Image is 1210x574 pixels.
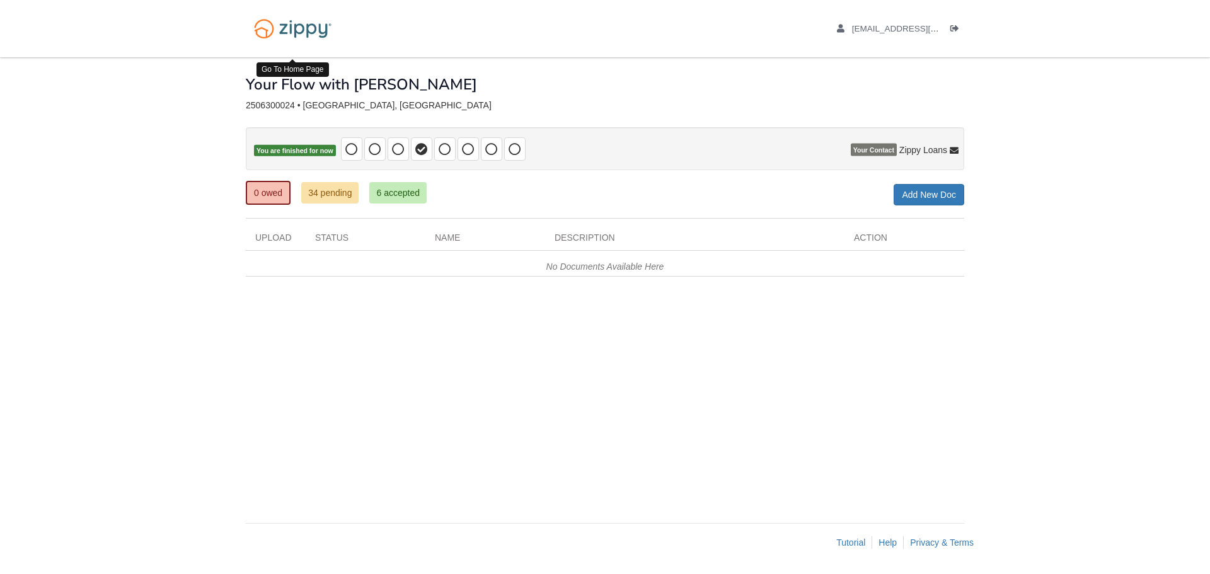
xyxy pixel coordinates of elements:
[837,24,996,37] a: edit profile
[844,231,964,250] div: Action
[246,231,306,250] div: Upload
[306,231,425,250] div: Status
[425,231,545,250] div: Name
[910,537,974,548] a: Privacy & Terms
[546,261,664,272] em: No Documents Available Here
[950,24,964,37] a: Log out
[851,144,897,156] span: Your Contact
[254,145,336,157] span: You are finished for now
[246,76,477,93] h1: Your Flow with [PERSON_NAME]
[899,144,947,156] span: Zippy Loans
[545,231,844,250] div: Description
[301,182,359,204] a: 34 pending
[256,62,329,77] div: Go To Home Page
[894,184,964,205] a: Add New Doc
[879,537,897,548] a: Help
[246,100,964,111] div: 2506300024 • [GEOGRAPHIC_DATA], [GEOGRAPHIC_DATA]
[852,24,996,33] span: kelseysmith5716@comcast.net
[836,537,865,548] a: Tutorial
[246,181,291,205] a: 0 owed
[246,13,340,45] img: Logo
[369,182,427,204] a: 6 accepted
